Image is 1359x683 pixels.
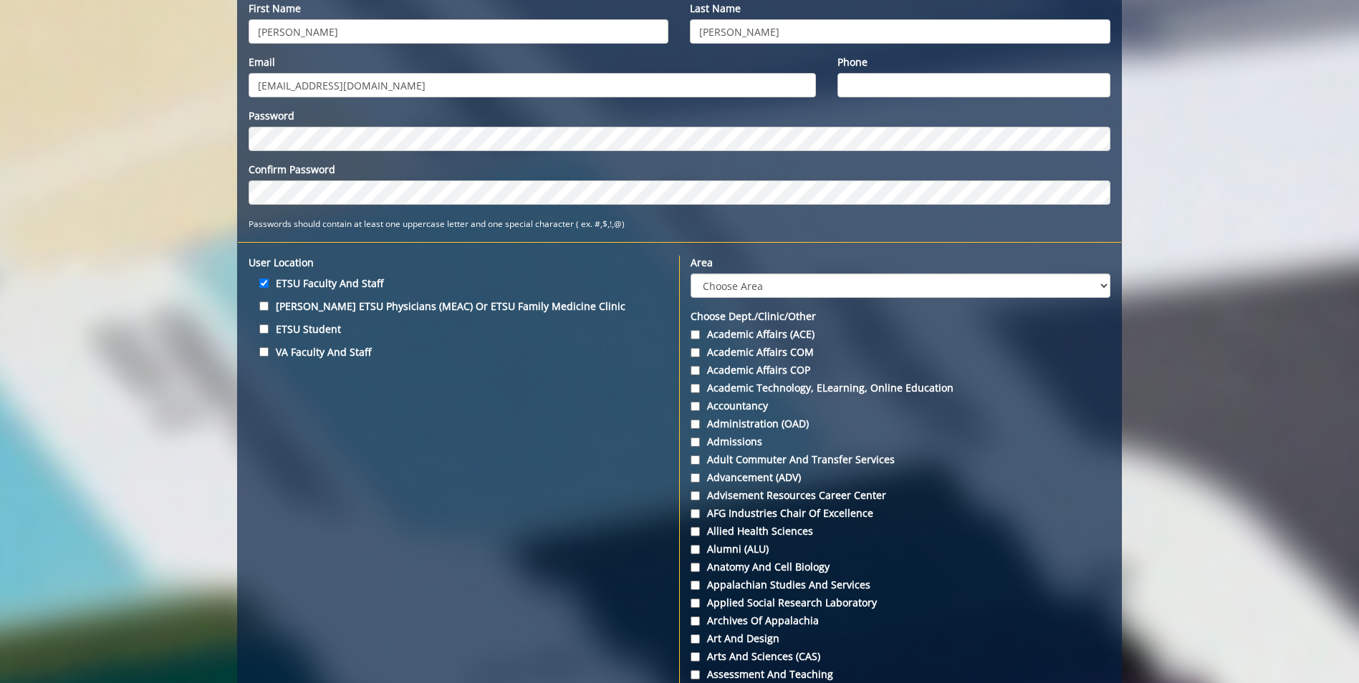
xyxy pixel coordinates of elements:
label: Arts and Sciences (CAS) [691,649,1110,664]
label: Archives of Appalachia [691,614,1110,628]
label: AFG Industries Chair of Excellence [691,506,1110,520]
label: First name [249,1,668,16]
label: Academic Affairs COM [691,345,1110,359]
label: Phone [837,55,1110,69]
label: Adult Commuter and Transfer Services [691,452,1110,467]
label: User location [249,256,668,270]
label: Accountancy [691,399,1110,413]
label: ETSU Student [249,319,668,339]
label: Academic Technology, eLearning, Online Education [691,381,1110,395]
label: Choose Dept./Clinic/Other [691,309,1110,324]
label: Allied Health Sciences [691,524,1110,538]
label: Alumni (ALU) [691,542,1110,556]
label: Academic Affairs COP [691,363,1110,377]
label: Password [249,109,1110,123]
label: Advisement Resources Career Center [691,488,1110,503]
label: Academic Affairs (ACE) [691,327,1110,341]
label: Assessment and Teaching [691,667,1110,682]
label: Area [691,256,1110,270]
label: Advancement (ADV) [691,470,1110,485]
label: ETSU Faculty and Staff [249,273,668,293]
label: Anatomy and Cell Biology [691,560,1110,574]
label: [PERSON_NAME] ETSU Physicians (MEAC) or ETSU Family Medicine Clinic [249,296,668,316]
small: Passwords should contain at least one uppercase letter and one special character ( ex. #,$,!,@) [249,218,625,229]
label: VA Faculty and Staff [249,342,668,362]
label: Last name [690,1,1110,16]
label: Admissions [691,435,1110,449]
label: Appalachian Studies and Services [691,578,1110,592]
label: Confirm Password [249,163,1110,177]
label: Applied Social Research Laboratory [691,596,1110,610]
label: Art and Design [691,631,1110,646]
label: Administration (OAD) [691,417,1110,431]
label: Email [249,55,816,69]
